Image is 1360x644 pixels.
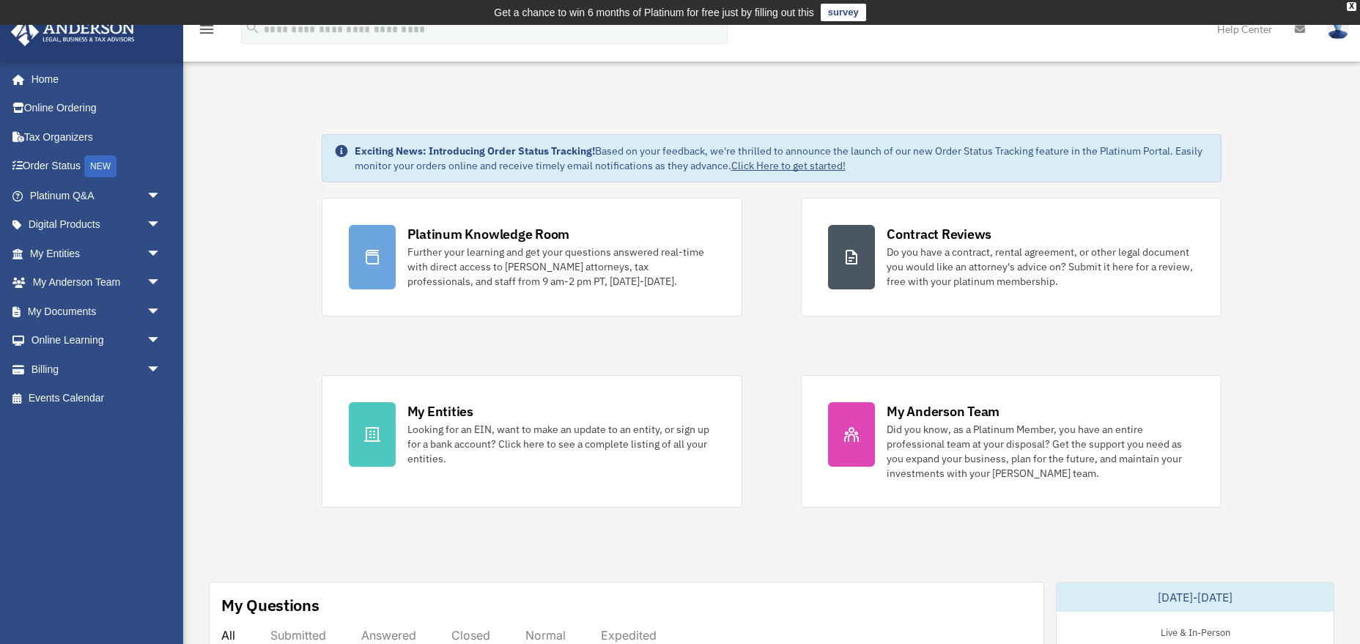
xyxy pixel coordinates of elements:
span: arrow_drop_down [147,181,176,211]
span: arrow_drop_down [147,268,176,298]
div: Submitted [270,628,326,643]
a: My Entitiesarrow_drop_down [10,239,183,268]
a: My Anderson Teamarrow_drop_down [10,268,183,297]
div: My Entities [407,402,473,421]
a: Home [10,64,176,94]
div: Did you know, as a Platinum Member, you have an entire professional team at your disposal? Get th... [887,422,1194,481]
div: Live & In-Person [1149,623,1242,639]
div: [DATE]-[DATE] [1057,582,1334,612]
div: NEW [84,155,117,177]
span: arrow_drop_down [147,297,176,327]
div: close [1347,2,1356,11]
span: arrow_drop_down [147,210,176,240]
a: survey [821,4,866,21]
a: Online Ordering [10,94,183,123]
a: Online Learningarrow_drop_down [10,326,183,355]
a: Platinum Q&Aarrow_drop_down [10,181,183,210]
div: Do you have a contract, rental agreement, or other legal document you would like an attorney's ad... [887,245,1194,289]
a: Tax Organizers [10,122,183,152]
span: arrow_drop_down [147,239,176,269]
a: Digital Productsarrow_drop_down [10,210,183,240]
img: Anderson Advisors Platinum Portal [7,18,139,46]
div: Get a chance to win 6 months of Platinum for free just by filling out this [494,4,814,21]
a: Contract Reviews Do you have a contract, rental agreement, or other legal document you would like... [801,198,1222,317]
div: Based on your feedback, we're thrilled to announce the launch of our new Order Status Tracking fe... [355,144,1210,173]
div: Expedited [601,628,657,643]
div: Platinum Knowledge Room [407,225,570,243]
div: Further your learning and get your questions answered real-time with direct access to [PERSON_NAM... [407,245,715,289]
div: Normal [525,628,566,643]
a: Billingarrow_drop_down [10,355,183,384]
div: Answered [361,628,416,643]
div: All [221,628,235,643]
a: Events Calendar [10,384,183,413]
div: My Anderson Team [887,402,999,421]
div: Looking for an EIN, want to make an update to an entity, or sign up for a bank account? Click her... [407,422,715,466]
strong: Exciting News: Introducing Order Status Tracking! [355,144,595,158]
a: Order StatusNEW [10,152,183,182]
span: arrow_drop_down [147,355,176,385]
i: menu [198,21,215,38]
a: My Documentsarrow_drop_down [10,297,183,326]
a: Click Here to get started! [731,159,846,172]
a: My Anderson Team Did you know, as a Platinum Member, you have an entire professional team at your... [801,375,1222,508]
div: Closed [451,628,490,643]
i: search [245,20,261,36]
div: Contract Reviews [887,225,991,243]
a: My Entities Looking for an EIN, want to make an update to an entity, or sign up for a bank accoun... [322,375,742,508]
span: arrow_drop_down [147,326,176,356]
div: My Questions [221,594,319,616]
a: menu [198,26,215,38]
img: User Pic [1327,18,1349,40]
a: Platinum Knowledge Room Further your learning and get your questions answered real-time with dire... [322,198,742,317]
